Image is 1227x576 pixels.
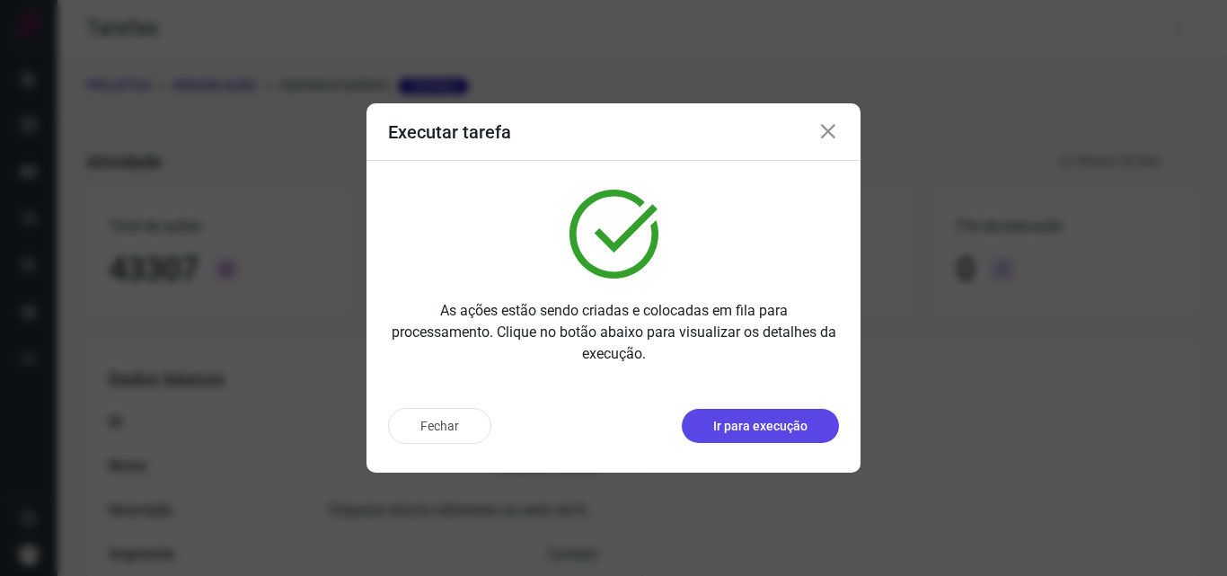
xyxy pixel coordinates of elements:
p: Ir para execução [713,417,808,436]
h3: Executar tarefa [388,121,511,143]
button: Ir para execução [682,409,839,443]
p: As ações estão sendo criadas e colocadas em fila para processamento. Clique no botão abaixo para ... [388,300,839,365]
button: Fechar [388,408,491,444]
img: verified.svg [569,190,658,279]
